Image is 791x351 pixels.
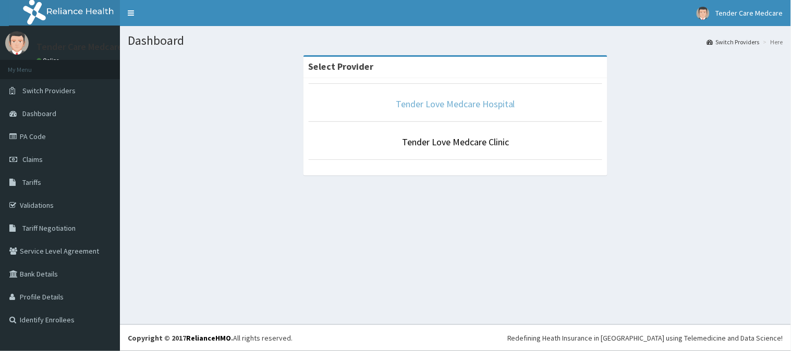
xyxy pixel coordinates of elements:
[36,57,62,64] a: Online
[761,37,783,46] li: Here
[128,333,233,343] strong: Copyright © 2017 .
[716,8,783,18] span: Tender Care Medcare
[5,31,29,55] img: User Image
[36,42,123,52] p: Tender Care Medcare
[697,7,710,20] img: User Image
[396,98,515,110] a: Tender Love Medcare Hospital
[22,86,76,95] span: Switch Providers
[120,324,791,351] footer: All rights reserved.
[22,109,56,118] span: Dashboard
[402,136,509,148] a: Tender Love Medcare Clinic
[22,155,43,164] span: Claims
[22,223,76,233] span: Tariff Negotiation
[128,34,783,47] h1: Dashboard
[22,178,41,187] span: Tariffs
[507,333,783,343] div: Redefining Heath Insurance in [GEOGRAPHIC_DATA] using Telemedicine and Data Science!
[186,333,231,343] a: RelianceHMO
[707,37,760,46] a: Switch Providers
[309,60,374,72] strong: Select Provider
